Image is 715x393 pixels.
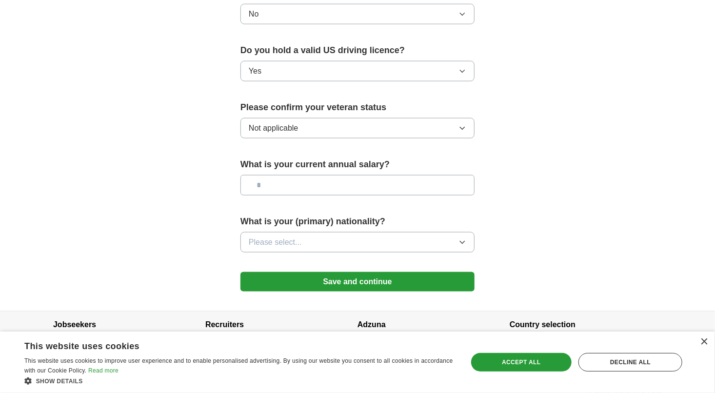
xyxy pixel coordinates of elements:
[700,338,708,346] div: Close
[578,353,682,372] div: Decline all
[249,8,258,20] span: No
[249,65,261,77] span: Yes
[240,44,475,57] label: Do you hold a valid US driving licence?
[249,236,302,248] span: Please select...
[240,215,475,228] label: What is your (primary) nationality?
[88,367,119,374] a: Read more, opens a new window
[240,101,475,114] label: Please confirm your veteran status
[36,378,83,385] span: Show details
[249,122,298,134] span: Not applicable
[240,158,475,171] label: What is your current annual salary?
[240,232,475,253] button: Please select...
[471,353,572,372] div: Accept all
[24,376,454,386] div: Show details
[240,272,475,292] button: Save and continue
[240,61,475,81] button: Yes
[240,118,475,138] button: Not applicable
[240,4,475,24] button: No
[24,357,453,374] span: This website uses cookies to improve user experience and to enable personalised advertising. By u...
[24,337,430,352] div: This website uses cookies
[510,312,662,339] h4: Country selection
